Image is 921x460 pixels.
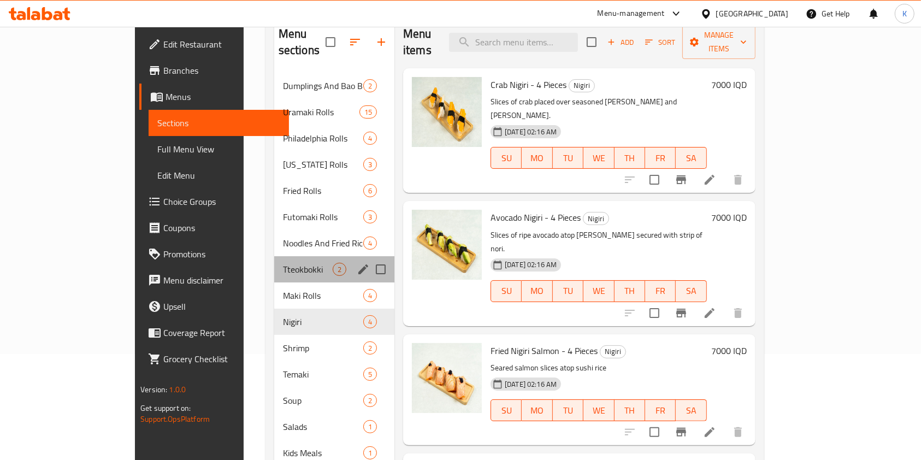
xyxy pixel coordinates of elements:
span: Version: [140,382,167,397]
span: MO [526,283,548,299]
span: Noodles And Fried Rice [283,237,363,250]
span: Select all sections [319,31,342,54]
a: Grocery Checklist [139,346,289,372]
a: Edit menu item [703,173,716,186]
div: Shrimp2 [274,335,394,361]
span: Manage items [691,28,747,56]
div: [GEOGRAPHIC_DATA] [716,8,788,20]
div: Nigiri [569,79,595,92]
span: [DATE] 02:16 AM [500,260,561,270]
span: WE [588,283,610,299]
div: Tteokbokki [283,263,333,276]
div: Futomaki Rolls3 [274,204,394,230]
button: Branch-specific-item [668,300,694,326]
a: Menus [139,84,289,110]
button: Add section [368,29,394,55]
div: Maki Rolls4 [274,282,394,309]
div: Shrimp [283,341,363,355]
button: SA [676,280,706,302]
a: Edit Restaurant [139,31,289,57]
span: 1.0.0 [169,382,186,397]
span: SA [680,403,702,418]
span: Maki Rolls [283,289,363,302]
div: Nigiri [600,345,626,358]
span: 4 [364,133,376,144]
span: Futomaki Rolls [283,210,363,223]
span: Coupons [163,221,280,234]
span: Sort sections [342,29,368,55]
div: Temaki5 [274,361,394,387]
button: delete [725,419,751,445]
div: [US_STATE] Rolls3 [274,151,394,178]
div: Nigiri4 [274,309,394,335]
a: Coverage Report [139,320,289,346]
span: Salads [283,420,363,433]
div: items [363,368,377,381]
img: Crab Nigiri - 4 Pieces [412,77,482,147]
div: Temaki [283,368,363,381]
div: items [363,394,377,407]
div: Soup2 [274,387,394,414]
span: TH [619,403,641,418]
a: Promotions [139,241,289,267]
span: SU [495,150,517,166]
span: Sort [645,36,675,49]
span: 15 [360,107,376,117]
span: 2 [364,396,376,406]
span: K [902,8,907,20]
span: Menus [166,90,280,103]
span: Crab Nigiri - 4 Pieces [491,76,566,93]
button: MO [522,147,552,169]
span: TU [557,403,579,418]
p: Slices of ripe avocado atop [PERSON_NAME] secured with strip of nori. [491,228,707,256]
a: Sections [149,110,289,136]
h6: 7000 IQD [711,210,747,225]
div: Dumplings And Bao Bun2 [274,73,394,99]
span: SA [680,283,702,299]
span: Add item [603,34,638,51]
button: edit [355,261,371,278]
a: Full Menu View [149,136,289,162]
button: SU [491,147,522,169]
span: WE [588,403,610,418]
button: Manage items [682,25,755,59]
a: Upsell [139,293,289,320]
span: Get support on: [140,401,191,415]
span: Select to update [643,302,666,325]
div: items [363,341,377,355]
span: Nigiri [600,345,625,358]
div: items [363,184,377,197]
button: TU [553,399,583,421]
button: MO [522,399,552,421]
span: [DATE] 02:16 AM [500,127,561,137]
a: Edit menu item [703,306,716,320]
span: Kids Meals [283,446,363,459]
h2: Menu items [403,26,436,58]
span: [DATE] 02:16 AM [500,379,561,390]
button: FR [645,147,676,169]
button: SU [491,399,522,421]
button: Branch-specific-item [668,167,694,193]
span: SU [495,283,517,299]
span: Soup [283,394,363,407]
span: FR [650,150,671,166]
h6: 7000 IQD [711,343,747,358]
button: delete [725,167,751,193]
button: WE [583,147,614,169]
div: Uramaki Rolls15 [274,99,394,125]
a: Branches [139,57,289,84]
div: items [363,420,377,433]
a: Menu disclaimer [139,267,289,293]
button: Add [603,34,638,51]
span: Nigiri [283,315,363,328]
div: items [333,263,346,276]
span: Select to update [643,421,666,444]
div: items [359,105,377,119]
button: TH [615,399,645,421]
span: Upsell [163,300,280,313]
button: Branch-specific-item [668,419,694,445]
div: Nigiri [583,212,609,225]
div: items [363,158,377,171]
